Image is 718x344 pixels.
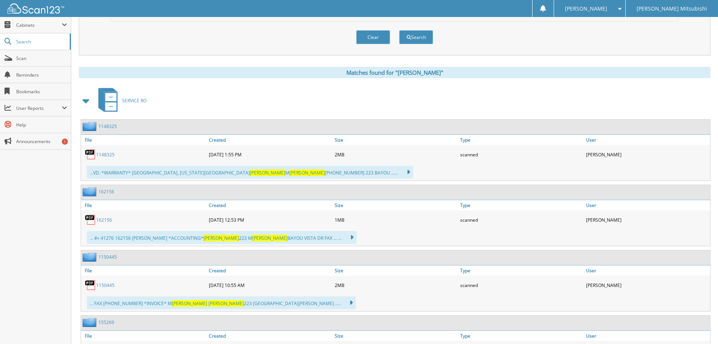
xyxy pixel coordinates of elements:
div: scanned [458,212,584,227]
a: Created [207,331,333,341]
img: folder2.png [83,252,98,262]
a: User [584,265,710,276]
div: 2MB [333,147,459,162]
button: Search [399,30,433,44]
span: [PERSON_NAME] [252,235,288,241]
img: PDF.png [85,214,96,225]
a: User [584,331,710,341]
div: [PERSON_NAME] [584,212,710,227]
a: 1150445 [98,254,117,260]
span: Bookmarks [16,88,67,95]
a: 1150445 [96,282,115,288]
a: Size [333,331,459,341]
iframe: Chat Widget [680,308,718,344]
a: Type [458,200,584,210]
div: [DATE] 12:53 PM [207,212,333,227]
div: 1 [62,139,68,145]
span: Announcements [16,138,67,145]
div: Matches found for "[PERSON_NAME]" [79,67,710,78]
img: folder2.png [83,187,98,196]
div: [DATE] 10:55 AM [207,278,333,293]
div: [DATE] 1:55 PM [207,147,333,162]
img: PDF.png [85,149,96,160]
a: 1148325 [98,123,117,130]
span: Cabinets [16,22,62,28]
a: File [81,135,207,145]
div: ... FAX [PHONE_NUMBER] *INVOICE* M 223 [GEOGRAPHIC_DATA][PERSON_NAME] ..... [87,296,356,309]
span: Help [16,122,67,128]
div: 2MB [333,278,459,293]
a: Created [207,265,333,276]
a: File [81,200,207,210]
a: Type [458,331,584,341]
span: [PERSON_NAME] [250,170,285,176]
button: Clear [356,30,390,44]
img: folder2.png [83,122,98,131]
span: Scan [16,55,67,62]
span: Search [16,39,66,45]
img: folder2.png [83,318,98,327]
a: Type [458,265,584,276]
a: Created [207,200,333,210]
div: scanned [458,147,584,162]
div: ... #« 41276 162156 [PERSON_NAME] *ACCOUNTING* 223 M BAYOU VISTA DR FAX ... ... [87,231,357,244]
span: [PERSON_NAME] [172,300,207,307]
a: Type [458,135,584,145]
a: 155269 [98,319,114,325]
span: User Reports [16,105,62,111]
div: 1MB [333,212,459,227]
a: Size [333,265,459,276]
div: [PERSON_NAME] [584,278,710,293]
a: 162156 [96,217,112,223]
span: [PERSON_NAME] Mitsubishi [637,6,707,11]
div: ...VD. *WARRANTY* [GEOGRAPHIC_DATA], [US_STATE][GEOGRAPHIC_DATA] M [PHONE_NUMBER] 223 BAYOU ...... [87,166,413,179]
img: scan123-logo-white.svg [8,3,64,14]
a: SERVICE RO [94,86,147,116]
span: [PERSON_NAME] [289,170,325,176]
a: Size [333,135,459,145]
div: [PERSON_NAME] [584,147,710,162]
a: User [584,200,710,210]
span: [PERSON_NAME] [204,235,239,241]
span: [PERSON_NAME] [565,6,607,11]
a: 1148325 [96,151,115,158]
span: [PERSON_NAME] [208,300,244,307]
span: Reminders [16,72,67,78]
a: File [81,331,207,341]
a: User [584,135,710,145]
a: Created [207,135,333,145]
a: 162156 [98,188,114,195]
a: File [81,265,207,276]
a: Size [333,200,459,210]
img: PDF.png [85,279,96,291]
div: scanned [458,278,584,293]
span: SERVICE RO [122,97,147,104]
